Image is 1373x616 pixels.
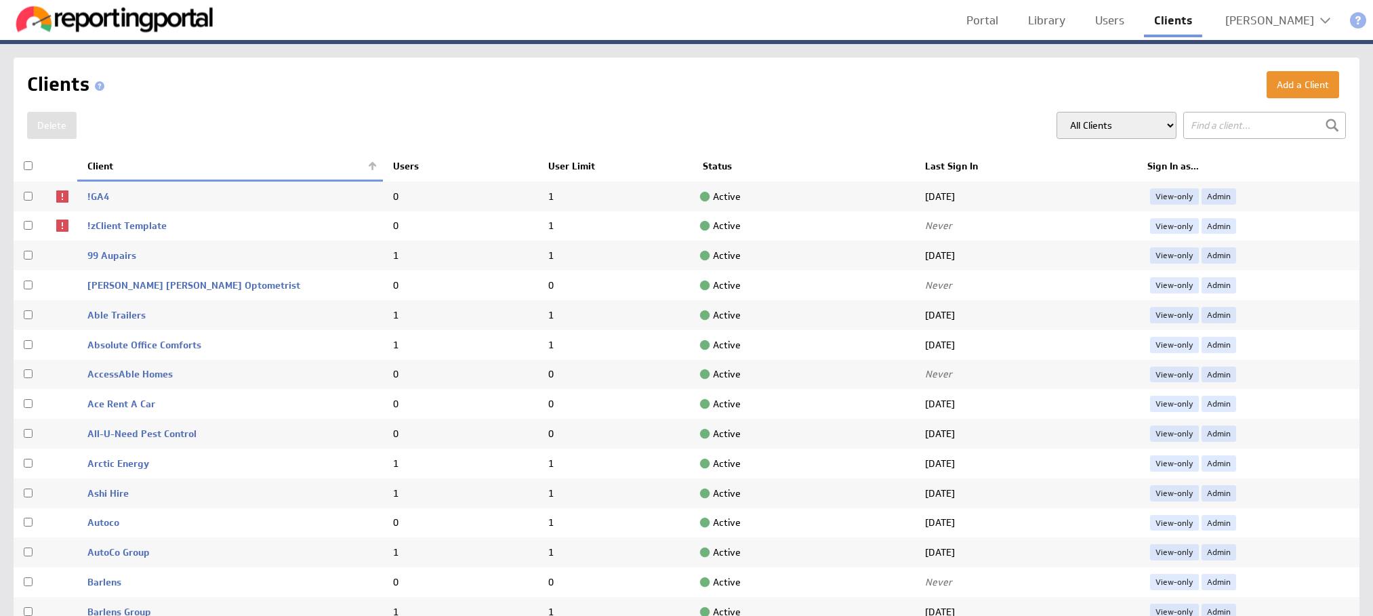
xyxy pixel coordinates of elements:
td: Able Trailers [77,300,383,330]
td: 1 [538,537,693,567]
td: Active [693,508,915,538]
a: Arctic Energy [87,457,149,470]
td: 1 [538,300,693,330]
a: Admin [1202,455,1236,472]
a: AutoCo Group [87,546,150,558]
a: Able Trailers [87,309,146,321]
td: 1 [538,478,693,508]
a: Admin [1202,218,1236,234]
td: 1 [538,211,693,241]
td: 0 [538,389,693,419]
td: 1 [383,449,538,478]
a: View-only [1150,247,1199,264]
a: All-U-Need Pest Control [87,428,197,440]
a: Portal [956,7,1008,35]
td: Active [693,180,915,211]
td: 1 [538,449,693,478]
span: Jul 30, 2025 10:33 PM [925,249,955,262]
a: !zClient Template [87,220,167,232]
a: Admin [1202,188,1236,205]
td: Active [693,241,915,270]
a: View-only [1150,455,1199,472]
th: Users [383,152,538,181]
a: Admin [1202,367,1236,383]
td: 0 [538,270,693,300]
td: Barlens [77,567,383,597]
a: Admin [1202,247,1236,264]
span: Dec 02, 2024 8:09 PM [925,546,955,558]
img: Client has failed datasource(s) [54,188,70,205]
a: View-only [1150,515,1199,531]
td: Autoco [77,508,383,538]
td: 0 [538,567,693,597]
a: View-only [1150,485,1199,501]
th: Sign In as... [1137,152,1359,181]
span: Apr 02, 2025 6:57 AM [925,457,955,470]
td: 1 [383,330,538,360]
a: !GA4 [87,190,109,203]
a: [PERSON_NAME] [PERSON_NAME] Optometrist [87,279,300,291]
a: View-only [1150,367,1199,383]
td: Active [693,419,915,449]
td: Active [693,537,915,567]
td: Ace Rent A Car [77,389,383,419]
th: Last Sign In [915,152,1137,181]
td: 1 [383,300,538,330]
span: Jun 24, 2025 10:32 PM [925,487,955,499]
td: Ashi Hire [77,478,383,508]
td: Active [693,449,915,478]
td: Active [693,478,915,508]
a: Admin [1202,544,1236,560]
td: 1 [383,537,538,567]
th: Client [77,152,383,181]
td: 0 [383,360,538,390]
td: 1 [538,241,693,270]
a: Autoco [87,516,119,529]
a: View-only [1150,337,1199,353]
td: 0 [538,360,693,390]
button: Delete [27,112,77,139]
th: User Limit [538,152,693,181]
td: Active [693,270,915,300]
td: AccessAble Homes [77,360,383,390]
td: 99 Aupairs [77,241,383,270]
a: Admin [1202,426,1236,442]
a: 99 Aupairs [87,249,136,262]
td: 0 [383,419,538,449]
td: All-U-Need Pest Control [77,419,383,449]
a: View-only [1150,277,1199,293]
td: 0 [383,508,538,538]
a: View-only [1150,544,1199,560]
a: View-only [1150,396,1199,412]
span: Jun 25, 2025 9:09 PM [925,398,955,410]
a: View-only [1150,307,1199,323]
td: Active [693,300,915,330]
a: Absolute Office Comforts [87,339,201,351]
span: Never [925,220,952,232]
a: Barlens [87,576,121,588]
h1: Clients [27,71,110,98]
a: Admin [1202,307,1236,323]
span: Never [925,576,952,588]
a: Clients [1144,7,1202,35]
span: Never [925,279,952,291]
a: View-only [1150,426,1199,442]
td: 0 [383,180,538,211]
td: 0 [383,270,538,300]
span: Apr 28, 2025 11:34 PM [925,339,955,351]
a: Ace Rent A Car [87,398,155,410]
td: !zClient Template [77,211,383,241]
td: 1 [383,478,538,508]
a: View-only [1150,218,1199,234]
a: Library [1018,7,1075,35]
td: 0 [383,389,538,419]
span: Jun 12, 2025 10:56 PM [925,190,955,203]
a: Users [1085,7,1134,35]
a: Ashi Hire [87,487,129,499]
input: Find a client... [1183,112,1346,139]
a: Admin [1202,574,1236,590]
td: Abernethy Owens Optometrist [77,270,383,300]
a: AccessAble Homes [87,368,173,380]
button: Add a Client [1267,71,1339,98]
td: Absolute Office Comforts [77,330,383,360]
